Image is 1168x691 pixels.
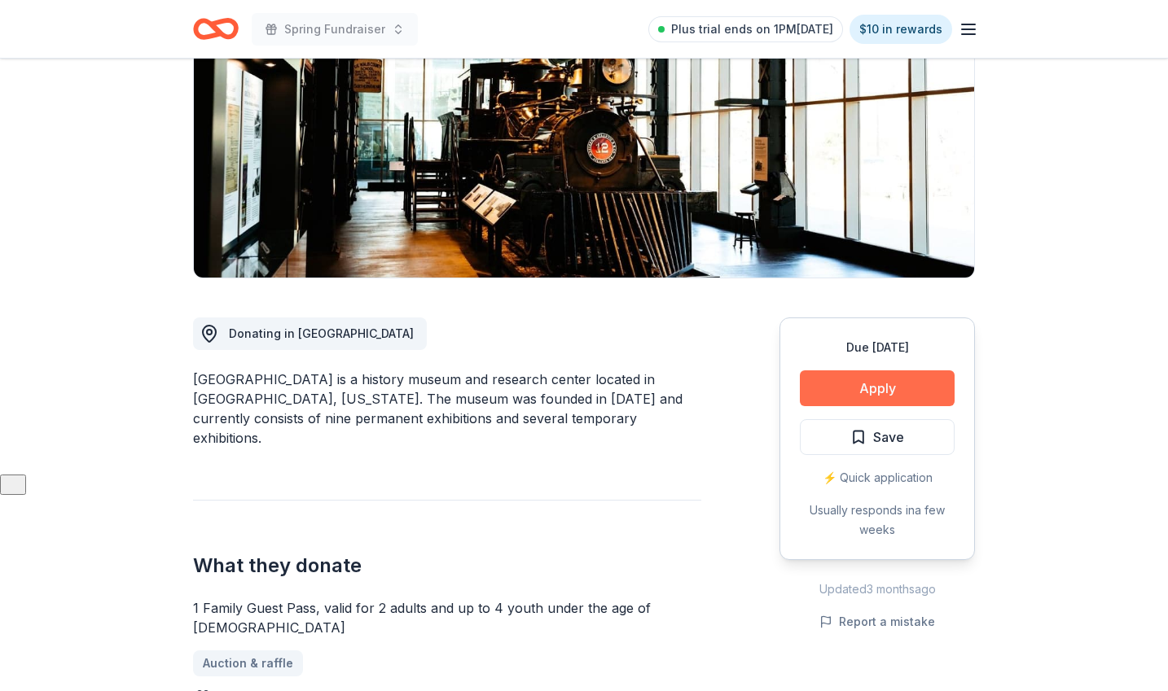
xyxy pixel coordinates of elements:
[850,15,952,44] a: $10 in rewards
[779,579,975,599] div: Updated 3 months ago
[193,553,701,579] h2: What they donate
[193,598,701,637] div: 1 Family Guest Pass, valid for 2 adults and up to 4 youth under the age of [DEMOGRAPHIC_DATA]
[648,16,843,42] a: Plus trial ends on 1PM[DATE]
[671,20,833,39] span: Plus trial ends on 1PM[DATE]
[819,612,935,632] button: Report a mistake
[193,10,239,48] a: Home
[800,468,955,488] div: ⚡️ Quick application
[284,20,385,39] span: Spring Fundraiser
[252,13,418,46] button: Spring Fundraiser
[193,650,303,676] a: Auction & raffle
[800,501,955,540] div: Usually responds in a few weeks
